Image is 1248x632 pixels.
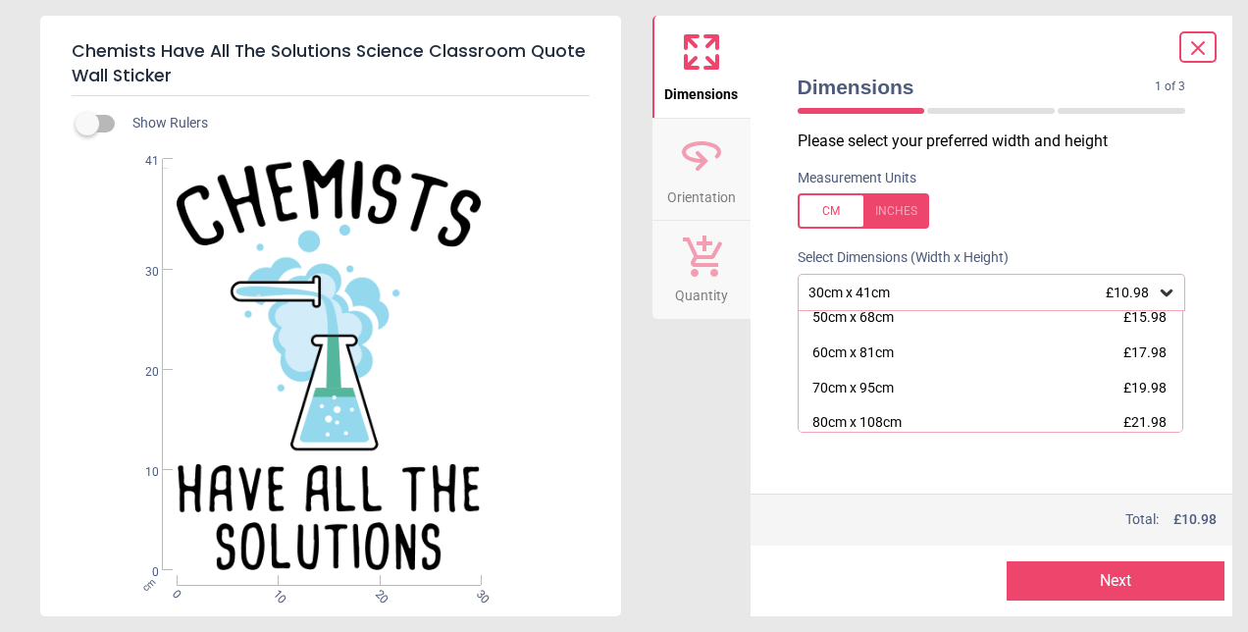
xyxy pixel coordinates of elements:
[1123,344,1167,360] span: £17.98
[122,364,159,381] span: 20
[1007,561,1224,601] button: Next
[371,587,384,600] span: 20
[87,112,621,135] div: Show Rulers
[139,576,157,594] span: cm
[472,587,485,600] span: 30
[782,248,1009,268] label: Select Dimensions (Width x Height)
[798,169,916,188] label: Measurement Units
[667,179,736,208] span: Orientation
[796,510,1218,530] div: Total:
[812,343,894,363] div: 60cm x 81cm
[122,564,159,581] span: 0
[1123,414,1167,430] span: £21.98
[812,379,894,398] div: 70cm x 95cm
[1123,309,1167,325] span: £15.98
[806,285,1158,301] div: 30cm x 41cm
[1123,380,1167,395] span: £19.98
[812,413,902,433] div: 80cm x 108cm
[122,153,159,170] span: 41
[652,16,751,118] button: Dimensions
[72,31,590,96] h5: Chemists Have All The Solutions Science Classroom Quote Wall Sticker
[1173,510,1217,530] span: £
[1181,511,1217,527] span: 10.98
[269,587,282,600] span: 10
[812,308,894,328] div: 50cm x 68cm
[122,264,159,281] span: 30
[168,587,181,600] span: 0
[798,131,1202,152] p: Please select your preferred width and height
[675,277,728,306] span: Quantity
[664,76,738,105] span: Dimensions
[798,73,1156,101] span: Dimensions
[652,119,751,221] button: Orientation
[652,221,751,319] button: Quantity
[122,464,159,481] span: 10
[1106,285,1149,300] span: £10.98
[1155,79,1185,95] span: 1 of 3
